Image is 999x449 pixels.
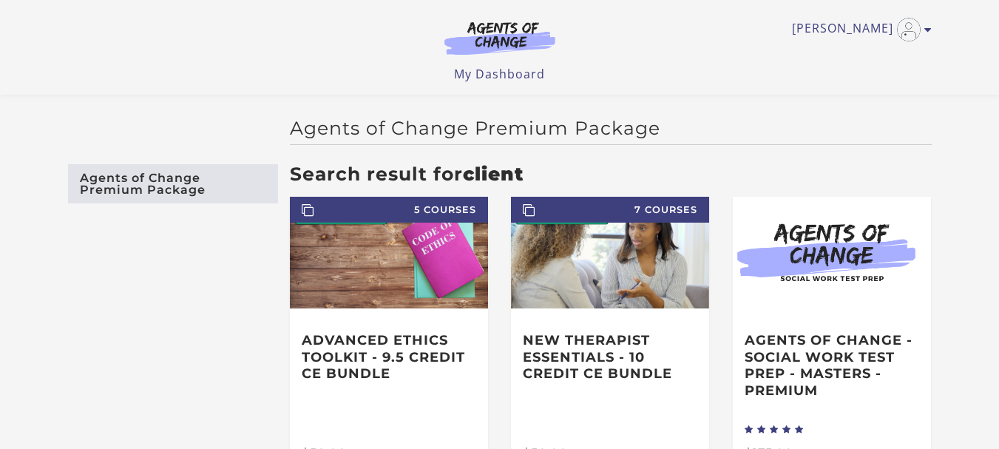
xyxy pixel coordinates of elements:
h2: Agents of Change Premium Package [290,117,932,139]
span: 5 Courses [290,197,488,223]
i: star [757,425,766,434]
a: Toggle menu [792,18,924,41]
i: star [782,425,791,434]
img: Agents of Change Logo [429,21,571,55]
span: 7 Courses [511,197,709,223]
strong: client [463,163,524,185]
i: star [770,425,779,434]
i: star [745,425,754,434]
h3: Advanced Ethics Toolkit - 9.5 Credit CE Bundle [302,332,476,382]
a: Agents of Change Premium Package [68,164,278,203]
a: My Dashboard [454,66,545,82]
i: star [795,425,804,434]
h3: New Therapist Essentials - 10 Credit CE Bundle [523,332,697,382]
h3: Agents of Change - Social Work Test Prep - MASTERS - PREMIUM [745,332,919,399]
h3: Search result for [290,163,932,185]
